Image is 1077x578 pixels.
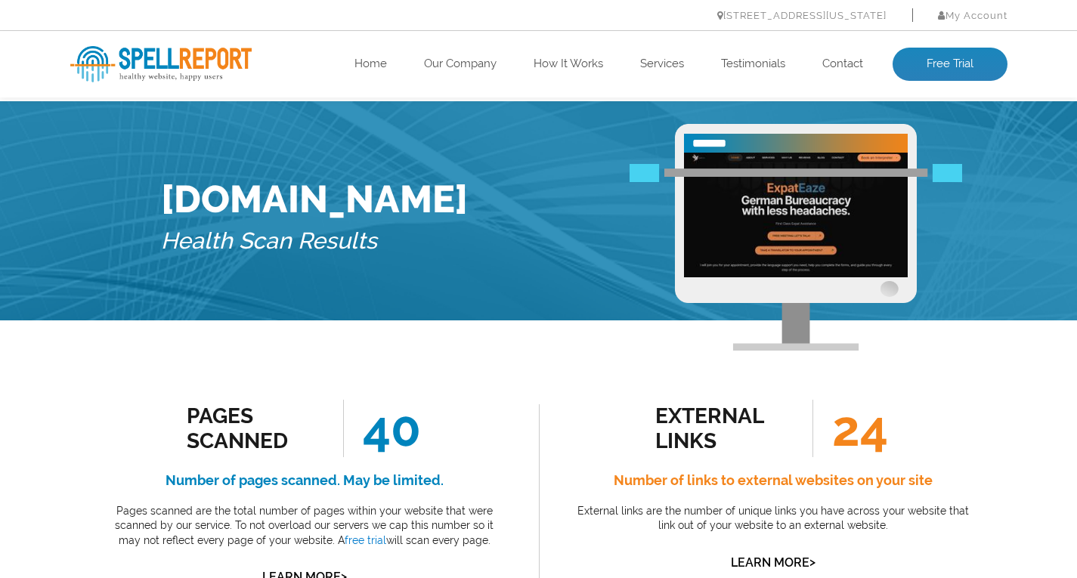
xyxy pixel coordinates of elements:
img: Free Webiste Analysis [675,124,917,351]
p: Pages scanned are the total number of pages within your website that were scanned by our service.... [104,504,505,549]
span: 40 [343,400,421,457]
img: Free Webiste Analysis [630,164,962,182]
h4: Number of links to external websites on your site [573,468,973,493]
span: 24 [812,400,888,457]
h1: [DOMAIN_NAME] [161,177,468,221]
span: > [809,552,815,573]
img: Free Website Analysis [684,153,908,277]
h4: Number of pages scanned. May be limited. [104,468,505,493]
h5: Health Scan Results [161,221,468,261]
div: external links [655,403,792,453]
a: free trial [345,534,386,546]
div: Pages Scanned [187,403,323,453]
p: External links are the number of unique links you have across your website that link out of your ... [573,504,973,533]
a: Learn More> [731,555,815,570]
